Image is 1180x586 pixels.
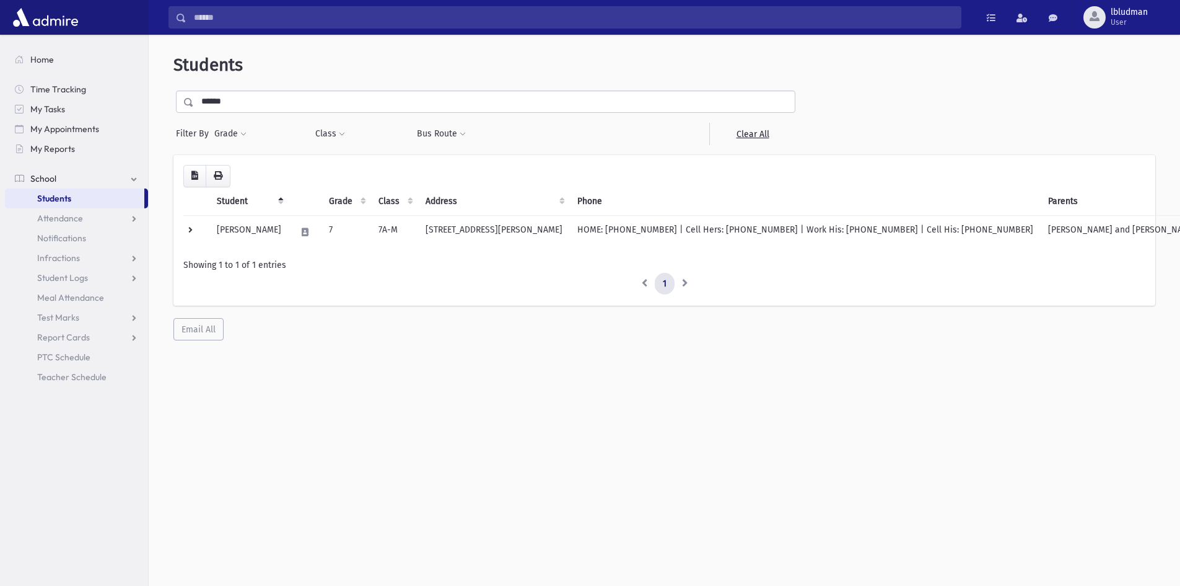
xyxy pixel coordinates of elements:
span: My Tasks [30,104,65,115]
span: lbludman [1111,7,1148,17]
a: Teacher Schedule [5,367,148,387]
span: My Appointments [30,123,99,135]
span: Student Logs [37,272,88,283]
span: Students [37,193,71,204]
button: Email All [173,318,224,340]
td: HOME: [PHONE_NUMBER] | Cell Hers: [PHONE_NUMBER] | Work His: [PHONE_NUMBER] | Cell His: [PHONE_NU... [570,215,1041,249]
span: My Reports [30,143,75,154]
span: Time Tracking [30,84,86,95]
span: Filter By [176,127,214,140]
th: Address: activate to sort column ascending [418,187,570,216]
span: School [30,173,56,184]
a: Notifications [5,228,148,248]
a: My Reports [5,139,148,159]
span: Notifications [37,233,86,244]
td: 7A-M [371,215,418,249]
span: Attendance [37,213,83,224]
td: 7 [321,215,371,249]
div: Showing 1 to 1 of 1 entries [183,259,1145,272]
a: Infractions [5,248,148,268]
a: Students [5,189,144,208]
span: Report Cards [37,332,90,343]
td: [STREET_ADDRESS][PERSON_NAME] [418,215,570,249]
span: Test Marks [37,312,79,323]
span: Infractions [37,252,80,264]
button: Print [206,165,230,187]
a: Report Cards [5,327,148,347]
span: Home [30,54,54,65]
button: Grade [214,123,247,145]
a: PTC Schedule [5,347,148,367]
a: School [5,169,148,189]
a: 1 [655,273,675,295]
th: Class: activate to sort column ascending [371,187,418,216]
button: Class [315,123,346,145]
a: My Appointments [5,119,148,139]
a: Meal Attendance [5,288,148,308]
a: Test Marks [5,308,148,327]
th: Grade: activate to sort column ascending [321,187,371,216]
a: Student Logs [5,268,148,288]
th: Student: activate to sort column descending [209,187,289,216]
img: AdmirePro [10,5,81,30]
a: Attendance [5,208,148,228]
button: CSV [183,165,206,187]
span: Meal Attendance [37,292,104,303]
th: Phone [570,187,1041,216]
a: Clear All [709,123,795,145]
span: Students [173,55,243,75]
a: Home [5,50,148,69]
input: Search [186,6,961,29]
td: [PERSON_NAME] [209,215,289,249]
a: My Tasks [5,99,148,119]
a: Time Tracking [5,79,148,99]
span: PTC Schedule [37,352,90,363]
span: Teacher Schedule [37,371,107,383]
span: User [1111,17,1148,27]
button: Bus Route [416,123,466,145]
